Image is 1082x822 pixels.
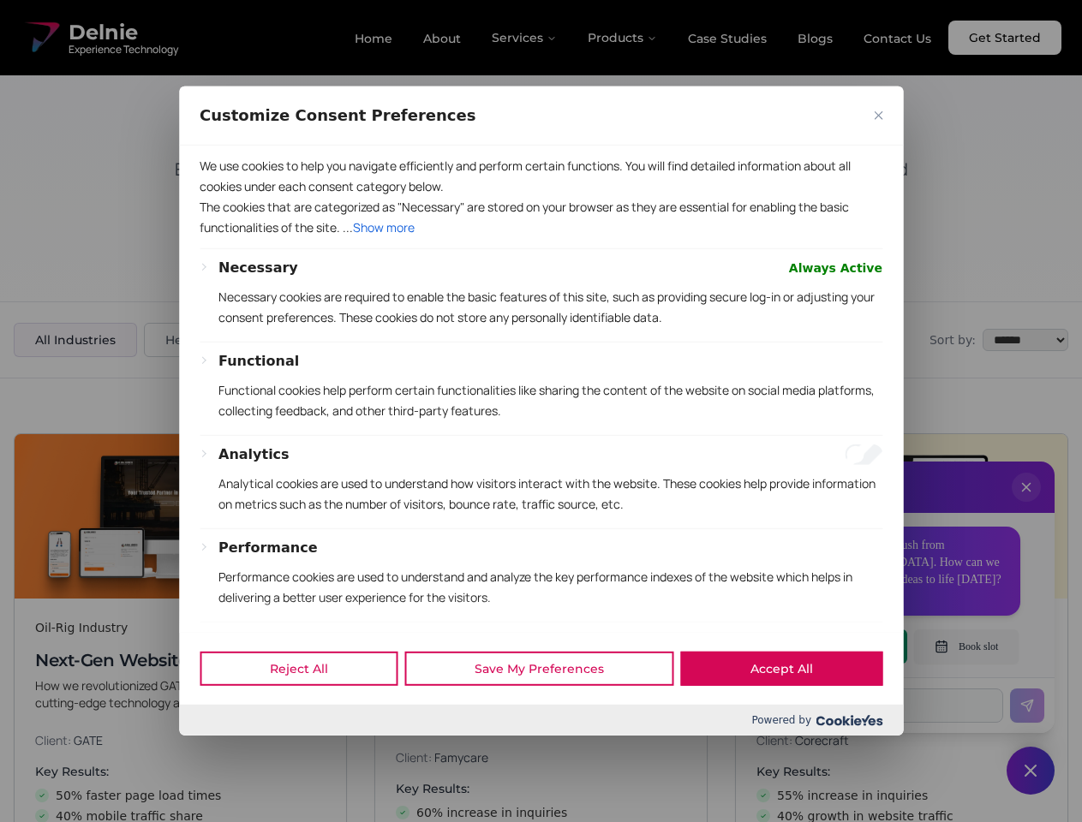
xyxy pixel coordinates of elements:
[218,474,882,515] p: Analytical cookies are used to understand how visitors interact with the website. These cookies h...
[218,380,882,421] p: Functional cookies help perform certain functionalities like sharing the content of the website o...
[845,444,882,465] input: Enable Analytics
[218,351,299,372] button: Functional
[200,197,882,238] p: The cookies that are categorized as "Necessary" are stored on your browser as they are essential ...
[789,258,882,278] span: Always Active
[218,258,298,278] button: Necessary
[200,105,475,126] span: Customize Consent Preferences
[404,652,673,686] button: Save My Preferences
[200,156,882,197] p: We use cookies to help you navigate efficiently and perform certain functions. You will find deta...
[200,652,398,686] button: Reject All
[816,715,882,726] img: Cookieyes logo
[179,705,903,736] div: Powered by
[218,444,290,465] button: Analytics
[353,217,415,238] button: Show more
[218,287,882,328] p: Necessary cookies are required to enable the basic features of this site, such as providing secur...
[218,538,318,558] button: Performance
[218,567,882,608] p: Performance cookies are used to understand and analyze the key performance indexes of the website...
[680,652,882,686] button: Accept All
[874,111,882,120] img: Close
